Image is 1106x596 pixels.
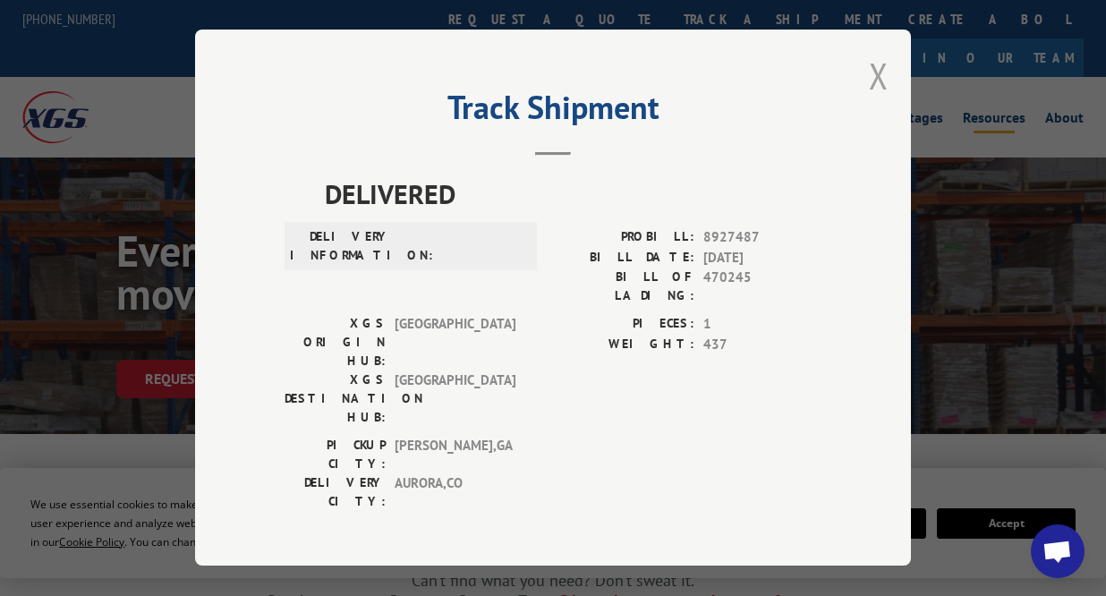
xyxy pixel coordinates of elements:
div: Open chat [1031,524,1085,578]
span: [PERSON_NAME] , GA [395,436,515,473]
label: PIECES: [553,314,694,335]
span: 8927487 [703,227,821,248]
label: WEIGHT: [553,335,694,355]
label: PROBILL: [553,227,694,248]
span: 470245 [703,268,821,305]
label: XGS ORIGIN HUB: [285,314,386,370]
label: DELIVERY INFORMATION: [290,227,391,265]
label: DELIVERY CITY: [285,473,386,511]
label: XGS DESTINATION HUB: [285,370,386,427]
span: [DATE] [703,248,821,268]
span: [GEOGRAPHIC_DATA] [395,314,515,370]
span: 437 [703,335,821,355]
span: DELIVERED [325,174,821,214]
span: AURORA , CO [395,473,515,511]
h2: Track Shipment [285,95,821,129]
label: BILL OF LADING: [553,268,694,305]
span: 1 [703,314,821,335]
button: Close modal [869,52,889,99]
label: BILL DATE: [553,248,694,268]
label: PICKUP CITY: [285,436,386,473]
span: [GEOGRAPHIC_DATA] [395,370,515,427]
